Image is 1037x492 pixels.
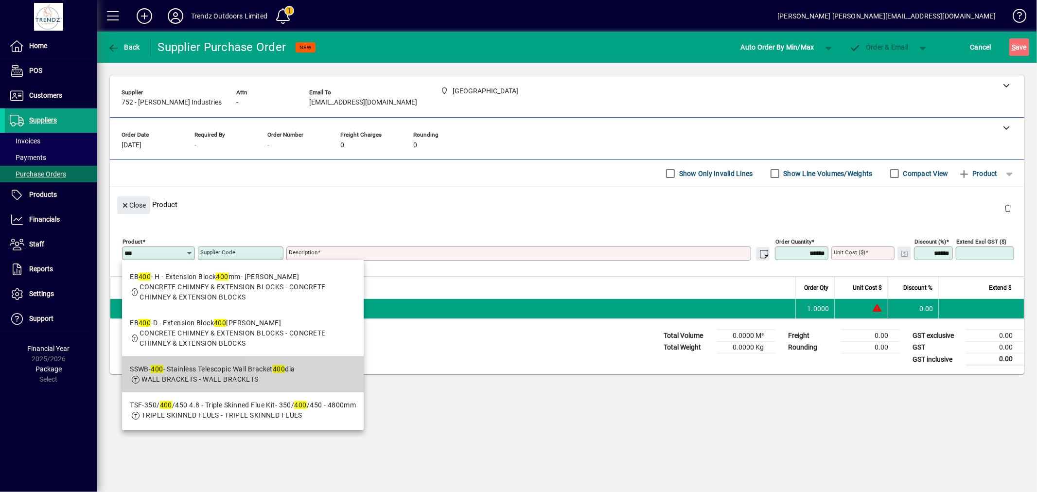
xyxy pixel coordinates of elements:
[844,38,914,56] button: Order & Email
[853,282,882,293] span: Unit Cost $
[783,330,842,342] td: Freight
[956,238,1006,245] mat-label: Extend excl GST ($)
[736,38,819,56] button: Auto Order By Min/Max
[5,84,97,108] a: Customers
[273,365,285,373] em: 400
[10,137,40,145] span: Invoices
[777,8,996,24] div: [PERSON_NAME] [PERSON_NAME][EMAIL_ADDRESS][DOMAIN_NAME]
[783,342,842,353] td: Rounding
[834,249,865,256] mat-label: Unit Cost ($)
[115,200,153,209] app-page-header-button: Close
[151,365,163,373] em: 400
[110,187,1024,222] div: Product
[29,265,53,273] span: Reports
[130,364,295,374] div: SSWB- - Stainless Telescopic Wall Bracket dia
[122,99,222,106] span: 752 - [PERSON_NAME] Industries
[804,282,828,293] span: Order Qty
[28,345,70,352] span: Financial Year
[5,257,97,281] a: Reports
[29,215,60,223] span: Financials
[5,34,97,58] a: Home
[139,273,151,281] em: 400
[5,133,97,149] a: Invoices
[888,299,938,318] td: 0.00
[996,204,1019,212] app-page-header-button: Delete
[795,299,834,318] td: 1.0000
[659,330,717,342] td: Total Volume
[10,154,46,161] span: Payments
[29,91,62,99] span: Customers
[29,116,57,124] span: Suppliers
[842,330,900,342] td: 0.00
[141,411,302,419] span: TRIPLE SKINNED FLUES - TRIPLE SKINNED FLUES
[289,249,317,256] mat-label: Description
[129,7,160,25] button: Add
[340,141,344,149] span: 0
[299,44,312,51] span: NEW
[267,141,269,149] span: -
[214,319,226,327] em: 400
[122,141,141,149] span: [DATE]
[141,375,259,383] span: WALL BRACKETS - WALL BRACKETS
[35,365,62,373] span: Package
[966,342,1024,353] td: 0.00
[5,166,97,182] a: Purchase Orders
[97,38,151,56] app-page-header-button: Back
[989,282,1012,293] span: Extend $
[908,342,966,353] td: GST
[29,290,54,298] span: Settings
[29,42,47,50] span: Home
[123,238,142,245] mat-label: Product
[122,264,364,310] mat-option: EB400- H - Extension Block 400mm- Hudson
[200,249,235,256] mat-label: Supplier Code
[5,232,97,257] a: Staff
[903,282,932,293] span: Discount %
[970,39,992,55] span: Cancel
[121,197,146,213] span: Close
[1005,2,1025,34] a: Knowledge Base
[122,356,364,392] mat-option: SSWB-400 - Stainless Telescopic Wall Bracket 400dia
[842,342,900,353] td: 0.00
[5,282,97,306] a: Settings
[309,99,417,106] span: [EMAIL_ADDRESS][DOMAIN_NAME]
[122,392,364,428] mat-option: TSF-350/400/450 4.8 - Triple Skinned Flue Kit- 350/400/450 - 4800mm
[1012,39,1027,55] span: ave
[140,283,325,301] span: CONCRETE CHIMNEY & EXTENSION BLOCKS - CONCRETE CHIMNEY & EXTENSION BLOCKS
[140,329,325,347] span: CONCRETE CHIMNEY & EXTENSION BLOCKS - CONCRETE CHIMNEY & EXTENSION BLOCKS
[5,59,97,83] a: POS
[966,353,1024,366] td: 0.00
[901,169,949,178] label: Compact View
[968,38,994,56] button: Cancel
[413,141,417,149] span: 0
[849,43,909,51] span: Order & Email
[5,307,97,331] a: Support
[236,99,238,106] span: -
[5,149,97,166] a: Payments
[117,196,150,214] button: Close
[130,400,356,410] div: TSF-350/ /450 4.8 - Triple Skinned Flue Kit- 350/ /450 - 4800mm
[160,401,172,409] em: 400
[107,43,140,51] span: Back
[294,401,306,409] em: 400
[194,141,196,149] span: -
[191,8,267,24] div: Trendz Outdoors Limited
[29,240,44,248] span: Staff
[29,191,57,198] span: Products
[160,7,191,25] button: Profile
[677,169,753,178] label: Show Only Invalid Lines
[908,330,966,342] td: GST exclusive
[908,353,966,366] td: GST inclusive
[1012,43,1016,51] span: S
[5,183,97,207] a: Products
[139,319,151,327] em: 400
[717,342,775,353] td: 0.0000 Kg
[29,67,42,74] span: POS
[130,318,356,328] div: EB -D - Extension Block [PERSON_NAME]
[741,39,814,55] span: Auto Order By Min/Max
[782,169,873,178] label: Show Line Volumes/Weights
[914,238,946,245] mat-label: Discount (%)
[105,38,142,56] button: Back
[29,315,53,322] span: Support
[5,208,97,232] a: Financials
[659,342,717,353] td: Total Weight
